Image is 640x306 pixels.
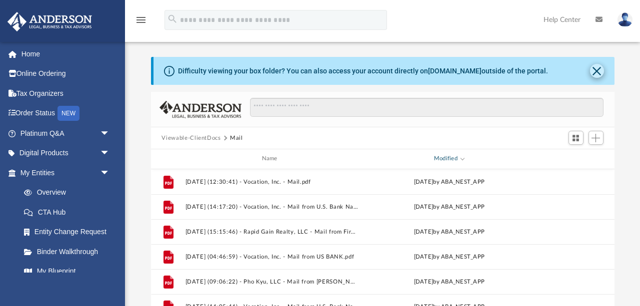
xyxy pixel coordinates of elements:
[14,183,125,203] a: Overview
[568,131,583,145] button: Switch to Grid View
[14,202,125,222] a: CTA Hub
[7,64,125,84] a: Online Ordering
[184,154,358,163] div: Name
[155,154,180,163] div: id
[100,163,120,183] span: arrow_drop_down
[362,177,535,186] div: [DATE] by ABA_NEST_APP
[230,134,243,143] button: Mail
[14,242,125,262] a: Binder Walkthrough
[362,252,535,261] div: [DATE] by ABA_NEST_APP
[14,262,120,282] a: My Blueprint
[161,134,220,143] button: Viewable-ClientDocs
[362,277,535,286] div: [DATE] by ABA_NEST_APP
[57,106,79,121] div: NEW
[7,163,125,183] a: My Entitiesarrow_drop_down
[362,227,535,236] div: [DATE] by ABA_NEST_APP
[7,143,125,163] a: Digital Productsarrow_drop_down
[590,64,604,78] button: Close
[7,83,125,103] a: Tax Organizers
[178,66,548,76] div: Difficulty viewing your box folder? You can also access your account directly on outside of the p...
[185,229,358,235] button: [DATE] (15:15:46) - Rapid Gain Realty, LLC - Mail from First National Bank of Omaha (FNBO).pdf
[185,279,358,285] button: [DATE] (09:06:22) - Pho Kyu, LLC - Mail from [PERSON_NAME].pdf
[100,143,120,164] span: arrow_drop_down
[588,131,603,145] button: Add
[7,123,125,143] a: Platinum Q&Aarrow_drop_down
[167,13,178,24] i: search
[4,12,95,31] img: Anderson Advisors Platinum Portal
[428,67,481,75] a: [DOMAIN_NAME]
[7,103,125,124] a: Order StatusNEW
[540,154,610,163] div: id
[14,222,125,242] a: Entity Change Request
[7,44,125,64] a: Home
[362,154,535,163] div: Modified
[362,202,535,211] div: [DATE] by ABA_NEST_APP
[135,19,147,26] a: menu
[185,204,358,210] button: [DATE] (14:17:20) - Vocation, Inc. - Mail from U.S. Bank National Association.pdf
[250,98,603,117] input: Search files and folders
[617,12,632,27] img: User Pic
[185,254,358,260] button: [DATE] (04:46:59) - Vocation, Inc. - Mail from US BANK.pdf
[185,179,358,185] button: [DATE] (12:30:41) - Vocation, Inc. - Mail.pdf
[135,14,147,26] i: menu
[100,123,120,144] span: arrow_drop_down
